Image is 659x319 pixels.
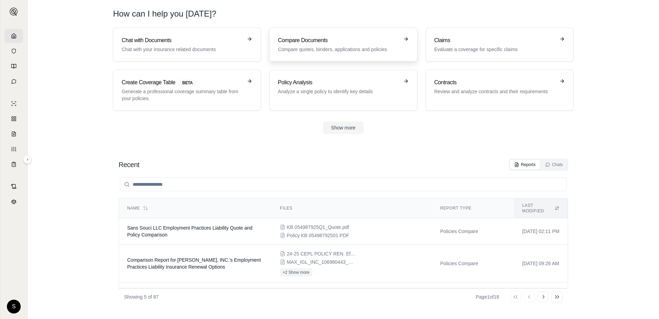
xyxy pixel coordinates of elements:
td: Policies Compare [432,245,514,282]
span: Sans Souci LLC Employment Practices Liability Quote and Policy Comparison [127,225,252,238]
span: Comparison Report for MAX IGL, INC.'s Employment Practices Liability Insurance Renewal Options [127,257,261,270]
td: [DATE] 09:26 AM [514,245,568,282]
a: Create Coverage TableBETAGenerate a professional coverage summary table from your policies. [113,70,261,110]
a: Compare DocumentsCompare quotes, binders, applications and policies [269,28,417,61]
h3: Chat with Documents [122,36,243,45]
td: [DATE] 02:11 PM [514,218,568,245]
h3: Contracts [434,78,555,87]
div: Reports [514,162,536,167]
a: Prompt Library [4,59,23,73]
div: Name [127,205,263,211]
p: Generate a professional coverage summary table from your policies. [122,88,243,102]
h3: Policy Analysis [278,78,399,87]
h3: Claims [434,36,555,45]
div: Chats [545,162,563,167]
div: S [7,300,21,313]
a: Chat [4,75,23,88]
p: Review and analyze contracts and their requirements [434,88,555,95]
span: MAX_IGL_INC_106980443_QUOTE_LETTER.pdf [287,259,356,265]
a: Home [4,29,23,43]
a: Claim Coverage [4,127,23,141]
th: Report Type [432,199,514,218]
button: Reports [510,160,540,170]
p: Showing 5 of 87 [124,293,159,300]
p: Compare quotes, binders, applications and policies [278,46,399,53]
div: Last modified [522,203,559,214]
button: Expand sidebar [23,155,32,164]
div: Page 1 of 18 [476,293,499,300]
span: 24-25 CEPL POLICY REN. Eff.pdf [287,250,356,257]
th: Files [272,199,432,218]
h3: Create Coverage Table [122,78,243,87]
a: Chat with DocumentsChat with your insurance related documents [113,28,261,61]
a: ContractsReview and analyze contracts and their requirements [426,70,574,110]
a: Contract Analysis [4,180,23,193]
p: Evaluate a coverage for specific claims [434,46,555,53]
a: Legal Search Engine [4,195,23,209]
h2: Recent [119,160,139,170]
span: KB 054987925Q1_Quote.pdf [287,224,349,231]
a: Policy Comparisons [4,112,23,126]
a: Policy AnalysisAnalyze a single policy to identify key details [269,70,417,110]
a: Custom Report [4,142,23,156]
a: Single Policy [4,97,23,110]
a: ClaimsEvaluate a coverage for specific claims [426,28,574,61]
p: Analyze a single policy to identify key details [278,88,399,95]
td: Policies Compare [432,282,514,309]
h1: How can I help you [DATE]? [113,8,574,19]
button: Expand sidebar [7,5,21,19]
p: Chat with your insurance related documents [122,46,243,53]
button: +2 Show more [280,268,312,277]
button: Chats [541,160,567,170]
a: Coverage Table [4,157,23,171]
span: BETA [178,79,197,87]
span: Policy KB 05498792501.PDF [287,232,349,239]
h3: Compare Documents [278,36,399,45]
td: Policies Compare [432,218,514,245]
button: Show more [323,122,364,134]
a: Documents Vault [4,44,23,58]
td: [DATE] 10:31 AM [514,282,568,309]
img: Expand sidebar [10,8,18,16]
